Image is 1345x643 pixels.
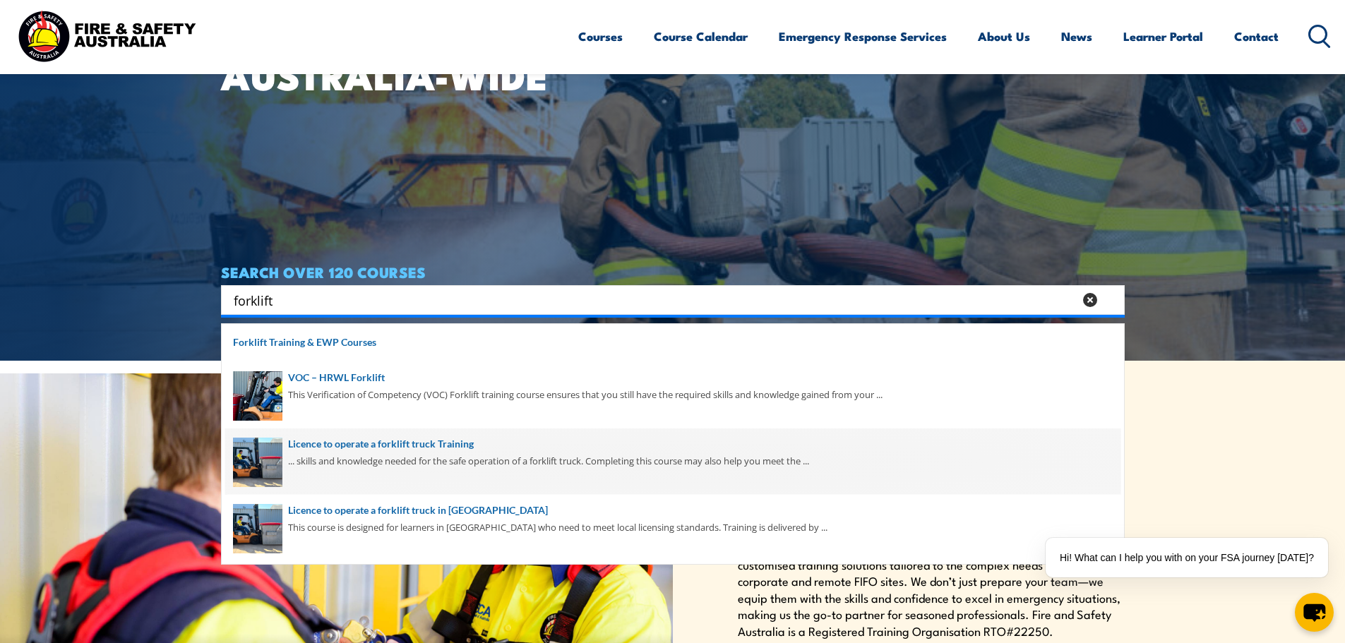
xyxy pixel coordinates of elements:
a: Emergency Response Services [779,18,947,55]
h4: SEARCH OVER 120 COURSES [221,264,1125,280]
form: Search form [237,290,1077,310]
a: News [1061,18,1092,55]
a: Courses [578,18,623,55]
a: Forklift Training & EWP Courses [233,335,1113,350]
button: chat-button [1295,593,1334,632]
a: Learner Portal [1123,18,1203,55]
a: Licence to operate a forklift truck in [GEOGRAPHIC_DATA] [233,503,1113,518]
a: Course Calendar [654,18,748,55]
p: We are recognised for our expertise in safety training and emergency response, serving Australia’... [738,507,1125,639]
a: Contact [1234,18,1279,55]
button: Search magnifier button [1100,290,1120,310]
div: Hi! What can I help you with on your FSA journey [DATE]? [1046,538,1328,577]
input: Search input [234,289,1074,311]
a: VOC – HRWL Forklift [233,370,1113,385]
a: Licence to operate a forklift truck Training [233,436,1113,452]
a: About Us [978,18,1030,55]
